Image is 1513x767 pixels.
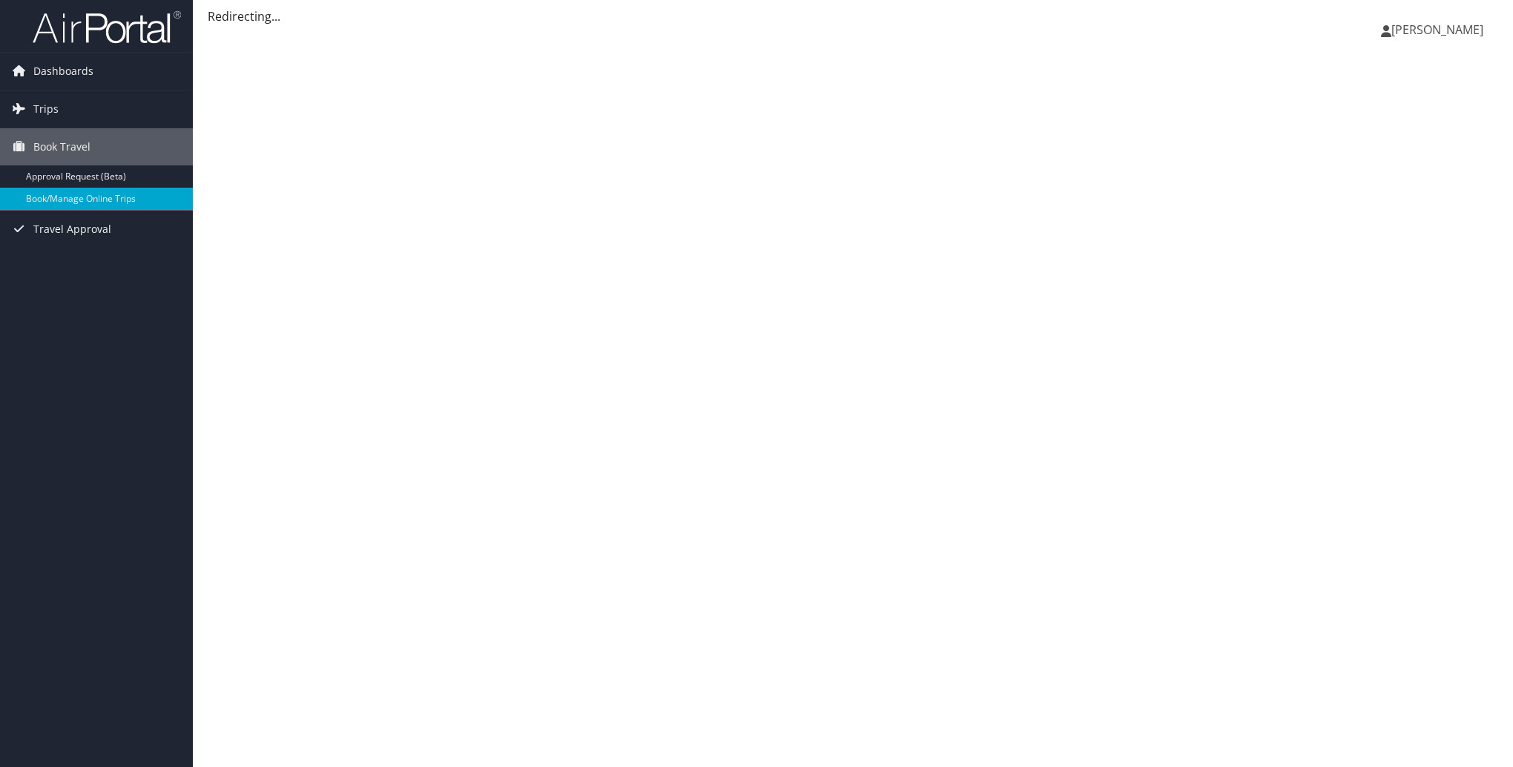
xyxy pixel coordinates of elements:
img: airportal-logo.png [33,10,181,45]
span: Dashboards [33,53,93,90]
span: Trips [33,90,59,128]
span: [PERSON_NAME] [1391,22,1483,38]
span: Book Travel [33,128,90,165]
span: Travel Approval [33,211,111,248]
a: [PERSON_NAME] [1381,7,1498,52]
div: Redirecting... [208,7,1498,25]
